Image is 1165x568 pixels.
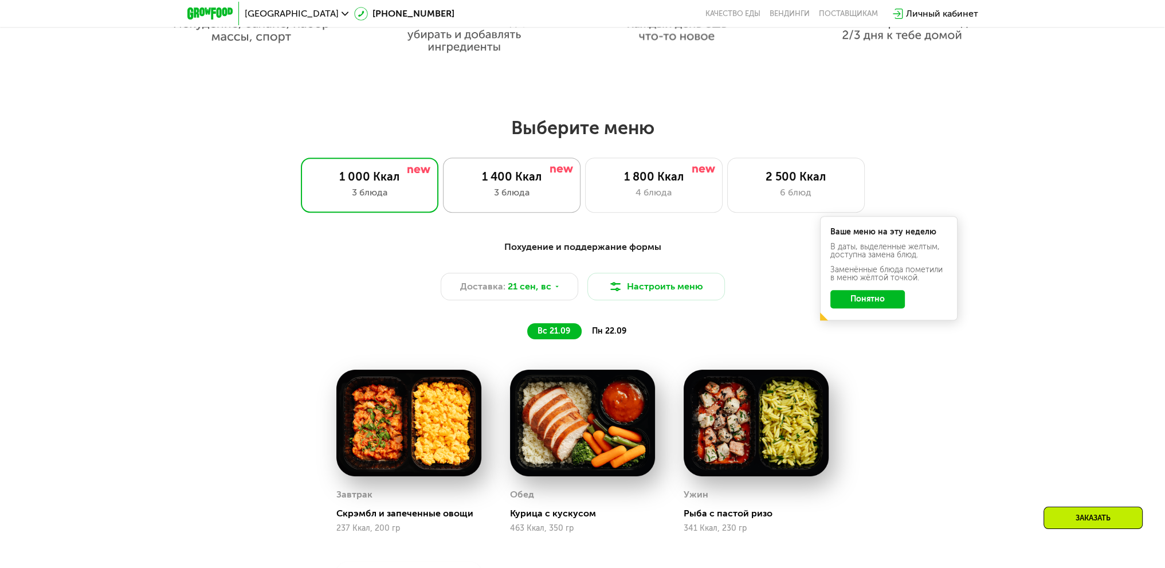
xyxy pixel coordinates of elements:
div: 4 блюда [597,186,711,199]
span: пн 22.09 [592,326,626,336]
button: Настроить меню [587,273,725,300]
span: Доставка: [460,280,505,293]
button: Понятно [830,290,905,308]
div: Ужин [684,486,708,503]
div: Скрэмбл и запеченные овощи [336,508,491,519]
div: Курица с кускусом [510,508,664,519]
a: Качество еды [705,9,760,18]
div: Ваше меню на эту неделю [830,228,947,236]
div: Похудение и поддержание формы [244,240,922,254]
div: 1 400 Ккал [455,170,568,183]
div: 1 800 Ккал [597,170,711,183]
div: Рыба с пастой ризо [684,508,838,519]
span: 21 сен, вс [508,280,551,293]
div: Заменённые блюда пометили в меню жёлтой точкой. [830,266,947,282]
div: Завтрак [336,486,372,503]
span: [GEOGRAPHIC_DATA] [245,9,339,18]
div: Обед [510,486,534,503]
div: 3 блюда [313,186,426,199]
div: 237 Ккал, 200 гр [336,524,481,533]
div: В даты, выделенные желтым, доступна замена блюд. [830,243,947,259]
div: 341 Ккал, 230 гр [684,524,829,533]
span: вс 21.09 [538,326,570,336]
div: 463 Ккал, 350 гр [510,524,655,533]
div: 2 500 Ккал [739,170,853,183]
div: 1 000 Ккал [313,170,426,183]
div: 6 блюд [739,186,853,199]
h2: Выберите меню [37,116,1128,139]
a: Вендинги [770,9,810,18]
div: поставщикам [819,9,878,18]
div: Личный кабинет [906,7,978,21]
div: Заказать [1044,507,1143,529]
div: 3 блюда [455,186,568,199]
a: [PHONE_NUMBER] [354,7,454,21]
